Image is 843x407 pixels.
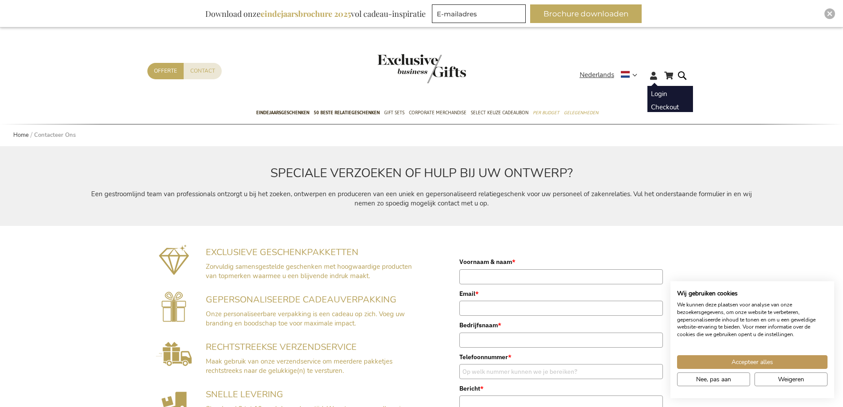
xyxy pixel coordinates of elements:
[409,108,466,117] span: Corporate Merchandise
[677,301,828,338] p: We kunnen deze plaatsen voor analyse van onze bezoekersgegevens, om onze website te verbeteren, g...
[677,290,828,298] h2: Wij gebruiken cookies
[206,341,357,353] span: RECHTSTREEKSE VERZENDSERVICE
[731,357,773,367] span: Accepteer alles
[580,70,614,80] span: Nederlands
[432,4,528,26] form: marketing offers and promotions
[206,357,393,375] span: Maak gebruik van onze verzendservice om meerdere pakketjes rechtstreeks naar de gelukkige(n) te v...
[778,375,804,384] span: Weigeren
[206,246,358,258] span: EXCLUSIEVE GESCHENKPAKKETTEN
[533,108,559,117] span: Per Budget
[696,375,731,384] span: Nee, pas aan
[85,167,759,180] h2: SPECIALE VERZOEKEN OF HULP BIJ UW ONTWERP?
[156,360,192,368] a: Rechtstreekse Verzendservice
[384,108,404,117] span: Gift Sets
[261,8,351,19] b: eindejaarsbrochure 2025
[314,108,380,117] span: 50 beste relatiegeschenken
[827,11,832,16] img: Close
[156,342,192,366] img: Rechtstreekse Verzendservice
[377,54,422,83] a: store logo
[184,63,222,79] a: Contact
[459,384,663,393] label: Bericht
[206,388,283,400] span: SNELLE LEVERING
[651,103,679,112] a: Checkout
[564,108,598,117] span: Gelegenheden
[459,257,663,267] label: Voornaam & naam
[34,131,76,139] strong: Contacteer Ons
[206,262,412,280] span: Zorvuldig samensgestelde geschenken met hoogwaardige producten van topmerken waarmee u een blijve...
[206,310,405,328] span: Onze personaliseerbare verpakking is een cadeau op zich. Voeg uw branding en boodschap toe voor m...
[459,352,663,362] label: Telefoonnummer
[471,108,528,117] span: Select Keuze Cadeaubon
[432,4,526,23] input: E-mailadres
[85,190,759,209] p: Een gestroomlijnd team van professionals ontzorgt u bij het zoeken, ontwerpen en produceren van e...
[201,4,430,23] div: Download onze vol cadeau-inspiratie
[824,8,835,19] div: Close
[754,372,828,386] button: Alle cookies weigeren
[459,289,663,298] label: Email
[377,54,466,83] img: Exclusive Business gifts logo
[206,294,396,306] span: GEPERSONALISEERDE CADEAUVERPAKKING
[256,108,309,117] span: Eindejaarsgeschenken
[147,63,184,79] a: Offerte
[677,355,828,369] button: Accepteer alle cookies
[459,320,663,330] label: Bedrijfsnaam
[530,4,642,23] button: Brochure downloaden
[159,244,189,275] img: Exclusieve geschenkpakketten mét impact
[651,89,667,98] a: Login
[677,372,750,386] button: Pas cookie voorkeuren aan
[459,364,663,379] input: Op welk nummer kunnen we je bereiken?
[580,70,643,80] div: Nederlands
[13,131,29,139] a: Home
[162,291,186,322] img: Gepersonaliseerde cadeauverpakking voorzien van uw branding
